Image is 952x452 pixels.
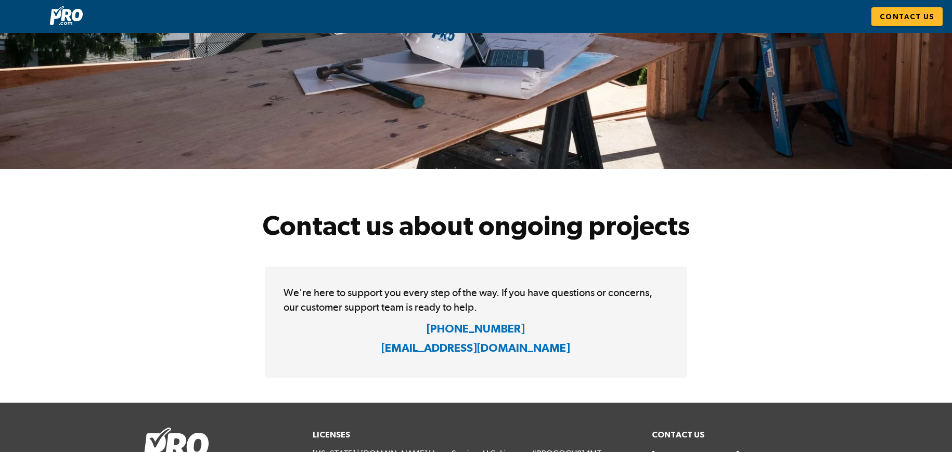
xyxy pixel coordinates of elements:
h6: Licenses [313,428,639,442]
h6: Contact Us [652,428,809,442]
a: Contact Us [871,7,943,26]
img: Pro.com logo [50,6,83,25]
span: Contact Us [880,10,934,23]
a: [PHONE_NUMBER] [284,321,668,340]
h4: [EMAIL_ADDRESS][DOMAIN_NAME] [381,340,570,359]
h4: [PHONE_NUMBER] [427,321,525,340]
p: We're here to support you every step of the way. If you have questions or concerns, our customer ... [284,285,668,314]
a: [EMAIL_ADDRESS][DOMAIN_NAME] [284,340,668,359]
